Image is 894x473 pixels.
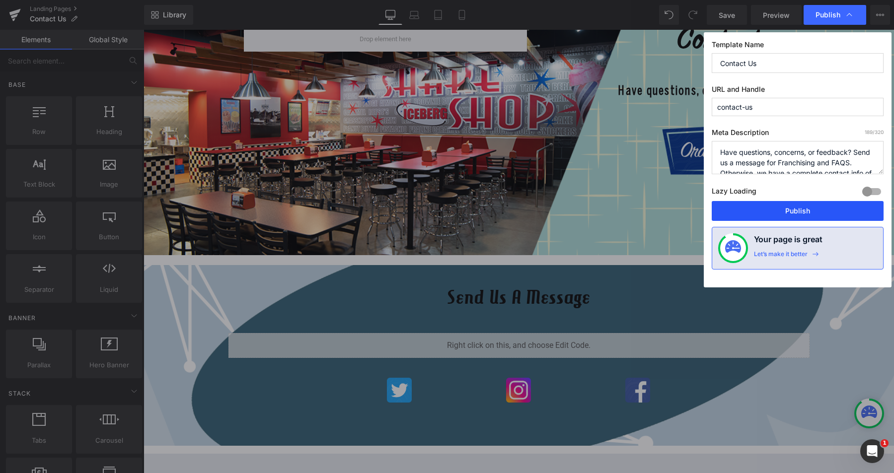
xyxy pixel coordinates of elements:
button: Publish [712,201,884,221]
div: Let’s make it better [754,250,808,263]
strong: Us [562,21,588,60]
textarea: Have questions, concerns, or feedback? Send us a message for Franchising and FAQS. Otherwise, we ... [712,141,884,174]
label: Meta Description [712,128,884,141]
img: onboarding-status.svg [725,240,741,256]
label: Lazy Loading [712,185,756,201]
span: 1 [881,439,889,447]
h4: Your page is great [754,233,822,250]
span: /320 [865,129,884,135]
span: 189 [865,129,873,135]
iframe: Intercom live chat [860,439,884,463]
h2: Have questions, concerns, or feedback? [473,55,681,69]
h1: Send Us A Message [85,252,666,284]
label: URL and Handle [712,85,884,98]
span: Publish [816,10,840,19]
label: Template Name [712,40,884,53]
